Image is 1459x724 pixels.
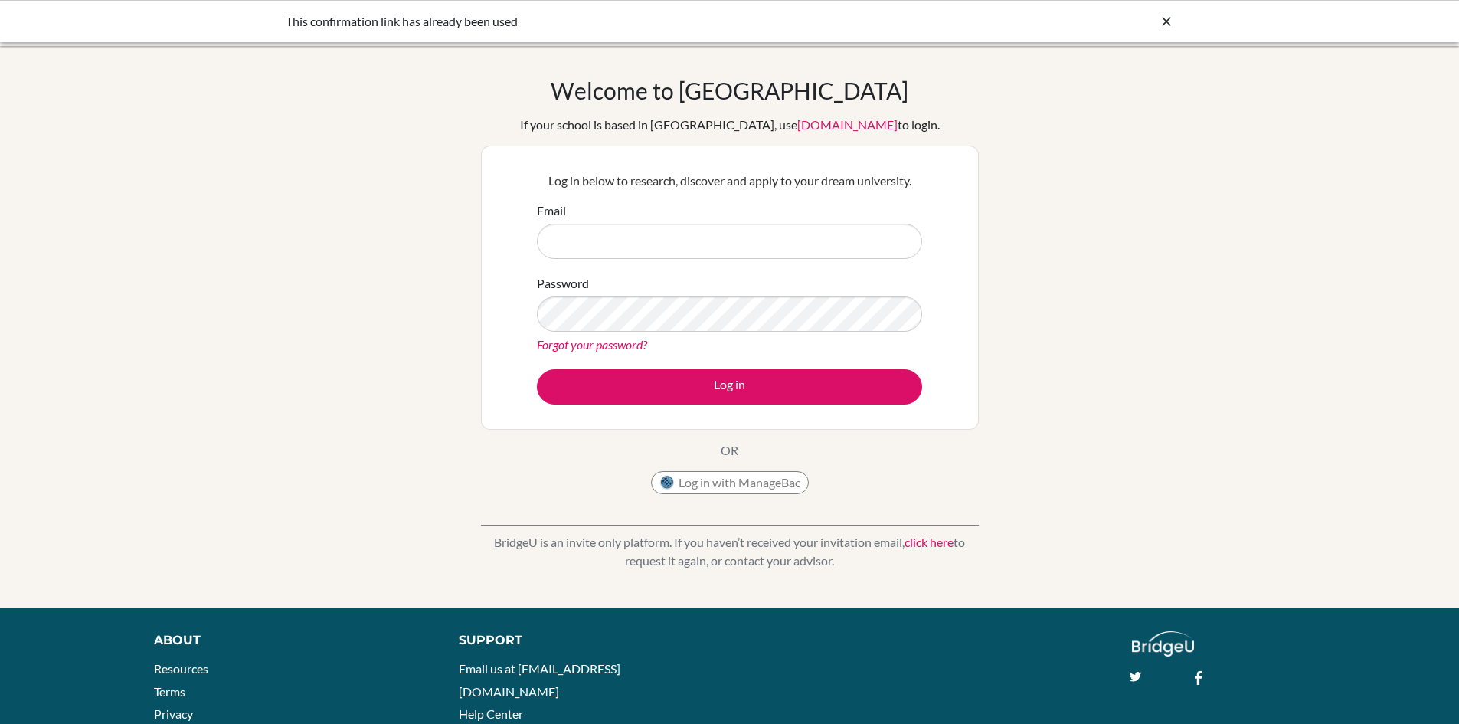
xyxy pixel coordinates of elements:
[459,706,523,721] a: Help Center
[154,631,424,650] div: About
[537,274,589,293] label: Password
[286,12,944,31] div: This confirmation link has already been used
[1132,631,1194,657] img: logo_white@2x-f4f0deed5e89b7ecb1c2cc34c3e3d731f90f0f143d5ea2071677605dd97b5244.png
[905,535,954,549] a: click here
[537,337,647,352] a: Forgot your password?
[481,533,979,570] p: BridgeU is an invite only platform. If you haven’t received your invitation email, to request it ...
[721,441,738,460] p: OR
[551,77,908,104] h1: Welcome to [GEOGRAPHIC_DATA]
[537,172,922,190] p: Log in below to research, discover and apply to your dream university.
[459,661,620,699] a: Email us at [EMAIL_ADDRESS][DOMAIN_NAME]
[154,706,193,721] a: Privacy
[459,631,712,650] div: Support
[797,117,898,132] a: [DOMAIN_NAME]
[537,369,922,405] button: Log in
[154,661,208,676] a: Resources
[537,201,566,220] label: Email
[154,684,185,699] a: Terms
[520,116,940,134] div: If your school is based in [GEOGRAPHIC_DATA], use to login.
[651,471,809,494] button: Log in with ManageBac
